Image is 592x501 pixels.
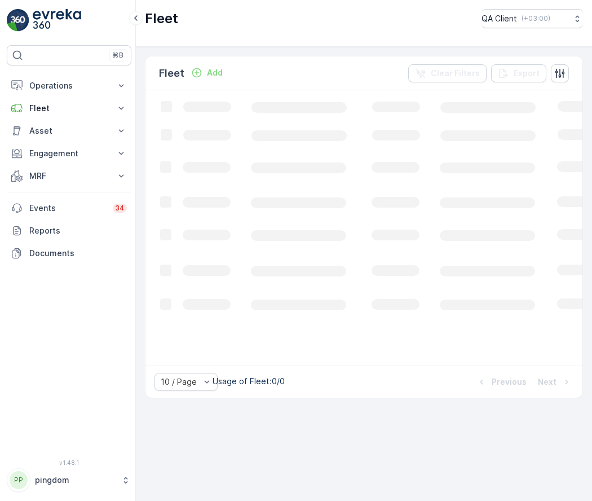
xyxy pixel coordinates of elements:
[35,474,116,486] p: pingdom
[29,170,109,182] p: MRF
[408,64,487,82] button: Clear Filters
[7,459,131,466] span: v 1.48.1
[7,74,131,97] button: Operations
[187,66,227,80] button: Add
[7,9,29,32] img: logo
[29,103,109,114] p: Fleet
[538,376,556,388] p: Next
[29,225,127,236] p: Reports
[29,125,109,137] p: Asset
[29,148,109,159] p: Engagement
[492,376,527,388] p: Previous
[7,120,131,142] button: Asset
[491,64,546,82] button: Export
[7,197,131,219] a: Events34
[7,97,131,120] button: Fleet
[7,242,131,265] a: Documents
[207,67,223,78] p: Add
[159,65,184,81] p: Fleet
[537,375,573,389] button: Next
[431,68,480,79] p: Clear Filters
[522,14,550,23] p: ( +03:00 )
[29,80,109,91] p: Operations
[29,248,127,259] p: Documents
[213,376,285,387] p: Usage of Fleet : 0/0
[10,471,28,489] div: PP
[29,203,106,214] p: Events
[145,10,178,28] p: Fleet
[7,165,131,187] button: MRF
[7,468,131,492] button: PPpingdom
[112,51,123,60] p: ⌘B
[115,204,125,213] p: 34
[7,219,131,242] a: Reports
[481,13,517,24] p: QA Client
[514,68,540,79] p: Export
[475,375,528,389] button: Previous
[7,142,131,165] button: Engagement
[33,9,81,32] img: logo_light-DOdMpM7g.png
[481,9,583,28] button: QA Client(+03:00)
